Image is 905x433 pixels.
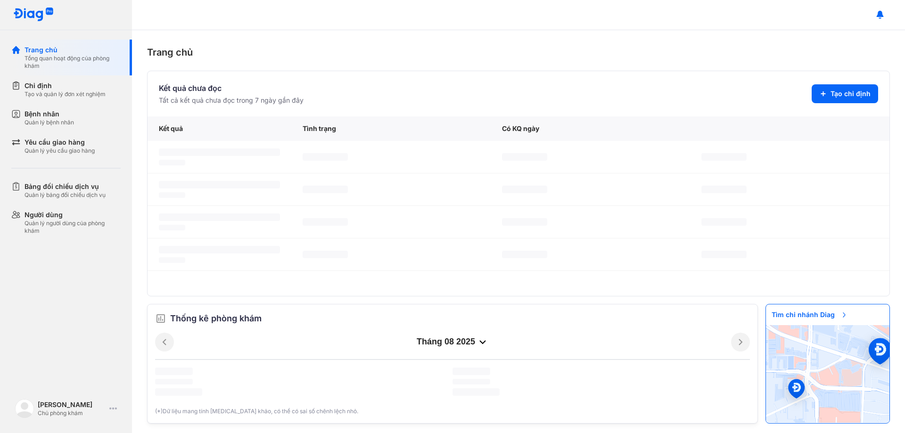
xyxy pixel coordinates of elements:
[701,186,747,193] span: ‌
[25,109,74,119] div: Bệnh nhân
[452,388,500,396] span: ‌
[25,191,106,199] div: Quản lý bảng đối chiếu dịch vụ
[148,116,291,141] div: Kết quả
[159,192,185,198] span: ‌
[452,368,490,375] span: ‌
[491,116,690,141] div: Có KQ ngày
[25,182,106,191] div: Bảng đối chiếu dịch vụ
[502,153,547,161] span: ‌
[159,257,185,263] span: ‌
[303,186,348,193] span: ‌
[155,313,166,324] img: order.5a6da16c.svg
[159,225,185,230] span: ‌
[502,218,547,226] span: ‌
[155,379,193,384] span: ‌
[25,147,95,155] div: Quản lý yêu cầu giao hàng
[701,251,747,258] span: ‌
[303,218,348,226] span: ‌
[159,160,185,165] span: ‌
[25,210,121,220] div: Người dùng
[766,304,854,325] span: Tìm chi nhánh Diag
[502,186,547,193] span: ‌
[155,407,750,416] div: (*)Dữ liệu mang tính [MEDICAL_DATA] khảo, có thể có sai số chênh lệch nhỏ.
[15,399,34,418] img: logo
[147,45,890,59] div: Trang chủ
[170,312,262,325] span: Thống kê phòng khám
[25,81,106,90] div: Chỉ định
[303,153,348,161] span: ‌
[291,116,491,141] div: Tình trạng
[159,181,280,188] span: ‌
[502,251,547,258] span: ‌
[25,90,106,98] div: Tạo và quản lý đơn xét nghiệm
[38,409,106,417] div: Chủ phòng khám
[38,400,106,409] div: [PERSON_NAME]
[25,45,121,55] div: Trang chủ
[174,336,731,348] div: tháng 08 2025
[812,84,878,103] button: Tạo chỉ định
[303,251,348,258] span: ‌
[159,148,280,156] span: ‌
[13,8,54,22] img: logo
[159,82,304,94] div: Kết quả chưa đọc
[452,379,490,384] span: ‌
[159,96,304,105] div: Tất cả kết quả chưa đọc trong 7 ngày gần đây
[155,368,193,375] span: ‌
[701,218,747,226] span: ‌
[25,138,95,147] div: Yêu cầu giao hàng
[831,89,871,98] span: Tạo chỉ định
[155,388,202,396] span: ‌
[25,119,74,126] div: Quản lý bệnh nhân
[25,220,121,235] div: Quản lý người dùng của phòng khám
[701,153,747,161] span: ‌
[159,246,280,253] span: ‌
[159,213,280,221] span: ‌
[25,55,121,70] div: Tổng quan hoạt động của phòng khám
